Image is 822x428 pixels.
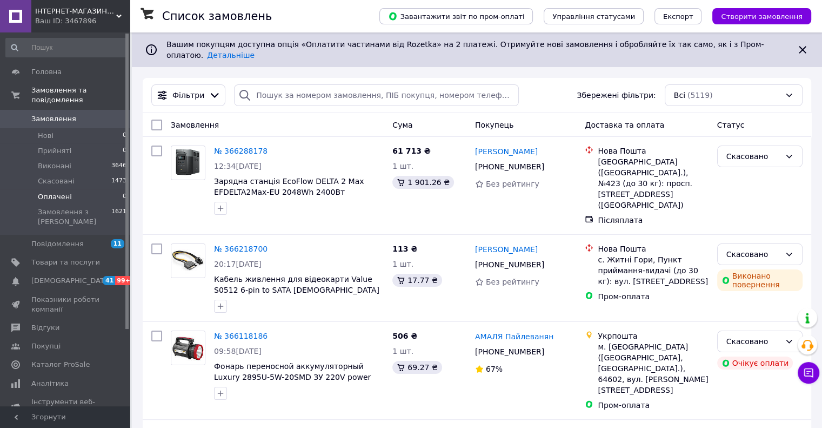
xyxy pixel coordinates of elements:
button: Завантажити звіт по пром-оплаті [379,8,533,24]
span: Прийняті [38,146,71,156]
div: [GEOGRAPHIC_DATA] ([GEOGRAPHIC_DATA].), №423 (до 30 кг): просп. [STREET_ADDRESS] ([GEOGRAPHIC_DATA]) [598,156,708,210]
span: Збережені фільтри: [577,90,656,101]
div: 1 901.26 ₴ [392,176,454,189]
span: 67% [486,365,503,373]
span: Статус [717,121,745,129]
div: с. Житні Гори, Пункт приймання-видачі (до 30 кг): вул. [STREET_ADDRESS] [598,254,708,287]
button: Чат з покупцем [798,362,819,384]
button: Експорт [654,8,702,24]
div: Виконано повернення [717,269,803,291]
div: Пром-оплата [598,400,708,411]
a: № 366288178 [214,147,268,155]
h1: Список замовлень [162,10,272,23]
span: Оплачені [38,192,72,202]
span: Товари та послуги [31,258,100,267]
a: АМАЛЯ Пайлеванян [475,331,553,342]
div: 69.27 ₴ [392,361,442,374]
span: Замовлення з [PERSON_NAME] [38,207,111,227]
span: 0 [123,192,126,202]
span: Каталог ProSale [31,360,90,370]
span: Доставка та оплата [585,121,664,129]
span: Всі [674,90,685,101]
span: Аналітика [31,379,69,389]
span: 20:17[DATE] [214,260,262,268]
span: Без рейтингу [486,278,539,286]
img: Фото товару [171,331,205,365]
span: Без рейтингу [486,180,539,188]
span: 0 [123,146,126,156]
span: 11 [111,239,124,248]
button: Управління статусами [544,8,644,24]
img: Фото товару [171,146,205,180]
span: Управління статусами [552,12,635,21]
span: Замовлення [171,121,219,129]
span: Інструменти веб-майстра та SEO [31,397,100,417]
div: [PHONE_NUMBER] [473,159,546,174]
a: Фото товару [171,243,205,278]
a: Зарядна станція EcoFlow DELTA 2 Max EFDELTA2Max-EU 2048Wh 2400Вт [214,177,364,196]
a: № 366218700 [214,245,268,253]
span: Створити замовлення [721,12,803,21]
a: Детальніше [207,51,255,60]
a: Фото товару [171,331,205,365]
a: Створити замовлення [701,11,811,20]
span: 1473 [111,176,126,186]
div: Ваш ID: 3467896 [35,16,130,26]
span: Фільтри [172,90,204,101]
span: 1 шт. [392,260,413,268]
span: Виконані [38,161,71,171]
span: [DEMOGRAPHIC_DATA] [31,276,111,286]
a: Фонарь переносной аккумуляторный Luxury 2895U-5W-20SMD ЗУ 220V power bank [214,362,371,392]
span: Експорт [663,12,693,21]
input: Пошук за номером замовлення, ПІБ покупця, номером телефону, Email, номером накладної [234,84,519,106]
span: 41 [103,276,115,285]
span: 99+ [115,276,133,285]
div: [PHONE_NUMBER] [473,257,546,272]
a: Кабель живлення для відеокарти Value S0512 6-pin to SATA [DEMOGRAPHIC_DATA] 20см [214,275,379,305]
span: 113 ₴ [392,245,417,253]
span: (5119) [687,91,713,100]
span: Скасовані [38,176,75,186]
input: Пошук [5,38,128,57]
span: Головна [31,67,62,77]
span: ІНТЕРНЕТ-МАГАЗИН "Доставлено " [35,6,116,16]
a: № 366118186 [214,332,268,340]
span: Показники роботи компанії [31,295,100,314]
div: Післяплата [598,215,708,226]
div: 17.77 ₴ [392,274,442,287]
div: Укрпошта [598,331,708,341]
a: [PERSON_NAME] [475,244,538,255]
a: Фото товару [171,146,205,180]
div: Скасовано [726,248,780,260]
span: Cума [392,121,412,129]
span: 1 шт. [392,162,413,170]
div: Очікує оплати [717,357,793,370]
span: Відгуки [31,323,59,333]
div: Пром-оплата [598,291,708,302]
div: Скасовано [726,150,780,162]
span: 12:34[DATE] [214,162,262,170]
div: Нова Пошта [598,146,708,156]
span: Замовлення [31,114,76,124]
span: 3646 [111,161,126,171]
img: Фото товару [171,244,205,278]
div: Скасовано [726,335,780,347]
span: 506 ₴ [392,332,417,340]
span: Замовлення та повідомлення [31,85,130,105]
span: Нові [38,131,54,141]
span: Завантажити звіт по пром-оплаті [388,11,524,21]
div: Нова Пошта [598,243,708,254]
span: 1 шт. [392,347,413,355]
span: 61 713 ₴ [392,147,431,155]
div: м. [GEOGRAPHIC_DATA] ([GEOGRAPHIC_DATA], [GEOGRAPHIC_DATA].), 64602, вул. [PERSON_NAME][STREET_AD... [598,341,708,396]
span: Вашим покупцям доступна опція «Оплатити частинами від Rozetka» на 2 платежі. Отримуйте нові замов... [166,40,764,60]
span: 1621 [111,207,126,227]
span: Покупці [31,341,61,351]
span: Повідомлення [31,239,84,249]
div: [PHONE_NUMBER] [473,344,546,359]
span: Покупець [475,121,513,129]
a: [PERSON_NAME] [475,146,538,157]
